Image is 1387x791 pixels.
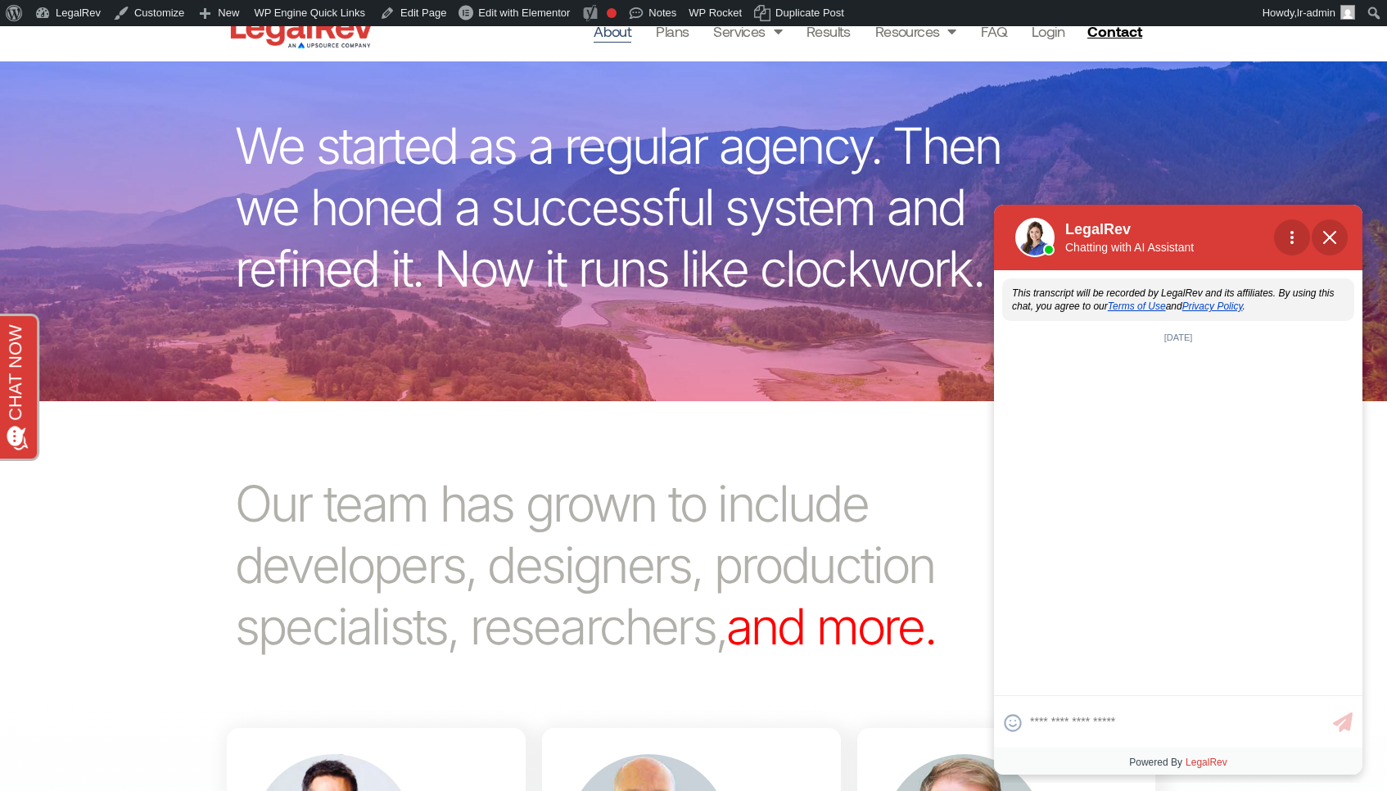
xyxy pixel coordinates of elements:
[607,8,617,18] div: Focus keyphrase not set
[1297,7,1335,19] span: lr-admin
[594,20,1064,43] nav: Menu
[656,20,689,43] a: Plans
[594,20,631,43] a: About
[984,201,1387,783] iframe: Chat Window
[726,596,935,657] span: and more.
[40,13,137,34] span: Opens a chat window
[981,20,1007,43] a: FAQ
[806,20,851,43] a: Results
[875,20,956,43] a: Resources
[1058,201,1287,267] div: LegalRev
[478,7,570,19] span: Edit with Elementor
[1081,18,1153,44] a: Contact
[1032,20,1064,43] a: Login
[235,473,987,658] p: Our team has grown to include developers, designers, production specialists, researchers,
[1087,24,1142,38] span: Contact
[713,20,782,43] a: Services
[235,115,1029,300] p: We started as a regular agency. Then we honed a successful system and refined it. Now it runs lik...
